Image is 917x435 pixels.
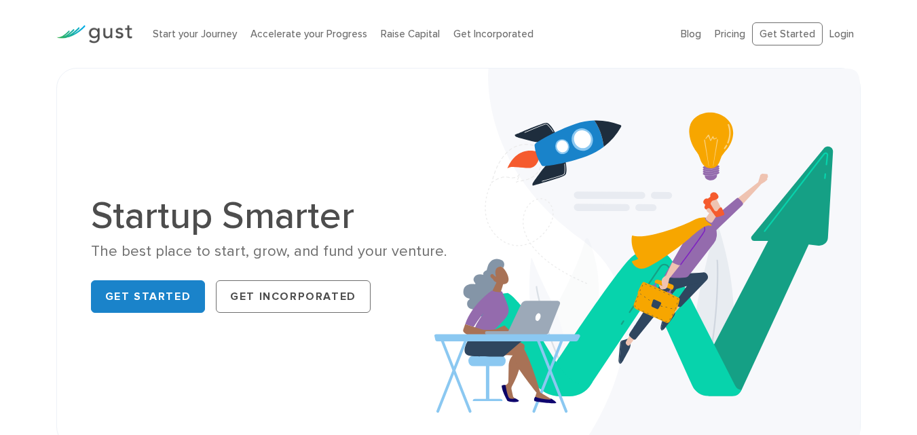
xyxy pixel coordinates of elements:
a: Get Started [752,22,823,46]
a: Accelerate your Progress [250,28,367,40]
a: Start your Journey [153,28,237,40]
a: Login [829,28,854,40]
a: Get Incorporated [453,28,534,40]
a: Blog [681,28,701,40]
h1: Startup Smarter [91,197,449,235]
a: Get Incorporated [216,280,371,313]
a: Pricing [715,28,745,40]
img: Gust Logo [56,25,132,43]
a: Get Started [91,280,206,313]
div: The best place to start, grow, and fund your venture. [91,242,449,261]
a: Raise Capital [381,28,440,40]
